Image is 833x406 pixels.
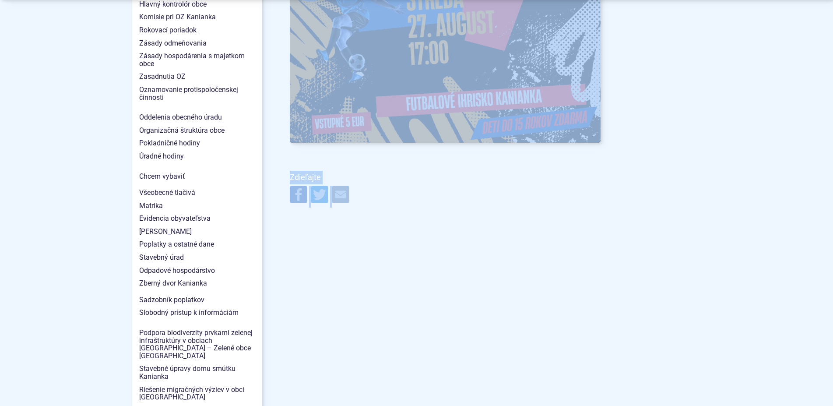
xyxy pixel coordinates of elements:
[132,11,262,24] a: Komisie pri OZ Kanianka
[139,49,255,70] span: Zásady hospodárenia s majetkom obce
[132,199,262,212] a: Matrika
[132,264,262,277] a: Odpadové hospodárstvo
[139,264,255,277] span: Odpadové hospodárstvo
[132,150,262,163] a: Úradné hodiny
[132,111,262,124] a: Oddelenia obecného úradu
[132,251,262,264] a: Stavebný úrad
[139,199,255,212] span: Matrika
[139,306,255,319] span: Slobodný prístup k informáciám
[139,383,255,404] span: Riešenie migračných výziev v obci [GEOGRAPHIC_DATA]
[139,293,255,307] span: Sadzobník poplatkov
[132,24,262,37] a: Rokovací poriadok
[139,124,255,137] span: Organizačná štruktúra obce
[139,11,255,24] span: Komisie pri OZ Kanianka
[132,37,262,50] a: Zásady odmeňovania
[139,251,255,264] span: Stavebný úrad
[132,83,262,104] a: Oznamovanie protispoločenskej činnosti
[139,150,255,163] span: Úradné hodiny
[132,225,262,238] a: [PERSON_NAME]
[139,212,255,225] span: Evidencia obyvateľstva
[139,70,255,83] span: Zasadnutia OZ
[132,277,262,290] a: Zberný dvor Kanianka
[132,383,262,404] a: Riešenie migračných výziev v obci [GEOGRAPHIC_DATA]
[139,111,255,124] span: Oddelenia obecného úradu
[139,225,255,238] span: [PERSON_NAME]
[139,37,255,50] span: Zásady odmeňovania
[132,306,262,319] a: Slobodný prístup k informáciám
[332,186,349,203] img: Zdieľať e-mailom
[132,49,262,70] a: Zásady hospodárenia s majetkom obce
[139,362,255,383] span: Stavebné úpravy domu smútku Kanianka
[139,137,255,150] span: Pokladničné hodiny
[139,277,255,290] span: Zberný dvor Kanianka
[139,83,255,104] span: Oznamovanie protispoločenskej činnosti
[132,362,262,383] a: Stavebné úpravy domu smútku Kanianka
[139,186,255,199] span: Všeobecné tlačivá
[132,186,262,199] a: Všeobecné tlačivá
[311,186,328,203] img: Zdieľať na Twitteri
[139,170,255,183] span: Chcem vybaviť
[132,238,262,251] a: Poplatky a ostatné dane
[132,212,262,225] a: Evidencia obyvateľstva
[132,70,262,83] a: Zasadnutia OZ
[132,326,262,362] a: Podpora biodiverzity prvkami zelenej infraštruktúry v obciach [GEOGRAPHIC_DATA] – Zelené obce [GE...
[290,171,601,184] p: Zdieľajte
[132,170,262,183] a: Chcem vybaviť
[132,293,262,307] a: Sadzobník poplatkov
[139,238,255,251] span: Poplatky a ostatné dane
[132,137,262,150] a: Pokladničné hodiny
[132,124,262,137] a: Organizačná štruktúra obce
[290,186,307,203] img: Zdieľať na Facebooku
[139,326,255,362] span: Podpora biodiverzity prvkami zelenej infraštruktúry v obciach [GEOGRAPHIC_DATA] – Zelené obce [GE...
[139,24,255,37] span: Rokovací poriadok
